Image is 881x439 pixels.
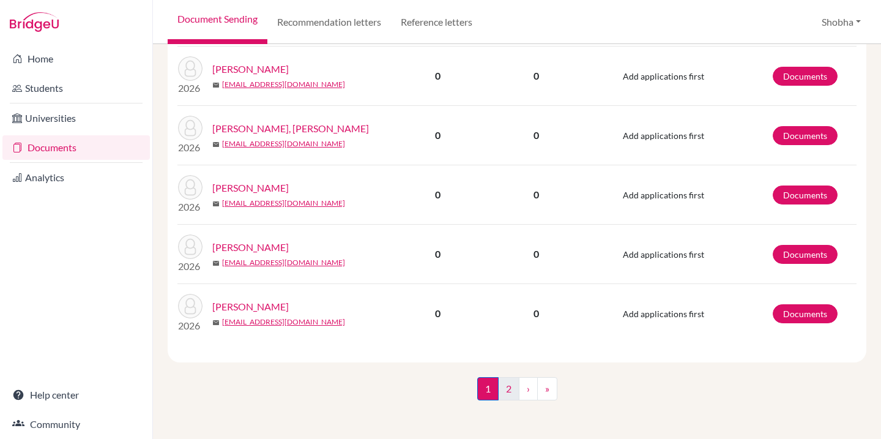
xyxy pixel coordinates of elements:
[477,377,557,410] nav: ...
[2,76,150,100] a: Students
[773,186,838,204] a: Documents
[178,259,203,274] p: 2026
[222,198,345,209] a: [EMAIL_ADDRESS][DOMAIN_NAME]
[480,306,593,321] p: 0
[178,175,203,200] img: Sharma, Saesha
[178,235,203,259] img: Singh, Yashashwi
[773,245,838,264] a: Documents
[10,12,59,32] img: Bridge-U
[623,130,704,141] span: Add applications first
[537,377,557,400] a: »
[623,190,704,200] span: Add applications first
[816,10,866,34] button: Shobha
[212,81,220,89] span: mail
[212,200,220,208] span: mail
[222,79,345,90] a: [EMAIL_ADDRESS][DOMAIN_NAME]
[2,412,150,437] a: Community
[2,47,150,71] a: Home
[2,383,150,407] a: Help center
[178,318,203,333] p: 2026
[623,71,704,81] span: Add applications first
[773,126,838,145] a: Documents
[222,257,345,268] a: [EMAIL_ADDRESS][DOMAIN_NAME]
[435,248,441,260] b: 0
[435,189,441,200] b: 0
[178,200,203,214] p: 2026
[435,129,441,141] b: 0
[212,260,220,267] span: mail
[212,121,369,136] a: [PERSON_NAME], [PERSON_NAME]
[178,81,203,96] p: 2026
[222,138,345,149] a: [EMAIL_ADDRESS][DOMAIN_NAME]
[178,56,203,81] img: Sequeira, Lisann Leona
[480,247,593,261] p: 0
[212,240,289,255] a: [PERSON_NAME]
[623,249,704,260] span: Add applications first
[480,69,593,83] p: 0
[212,299,289,314] a: [PERSON_NAME]
[222,317,345,328] a: [EMAIL_ADDRESS][DOMAIN_NAME]
[2,135,150,160] a: Documents
[178,294,203,318] img: Tandon, Ansh
[2,106,150,130] a: Universities
[480,187,593,202] p: 0
[435,70,441,81] b: 0
[435,307,441,319] b: 0
[773,304,838,323] a: Documents
[212,319,220,326] span: mail
[212,181,289,195] a: [PERSON_NAME]
[178,140,203,155] p: 2026
[519,377,538,400] a: ›
[623,309,704,319] span: Add applications first
[480,128,593,143] p: 0
[773,67,838,86] a: Documents
[212,62,289,77] a: [PERSON_NAME]
[212,141,220,148] span: mail
[2,165,150,190] a: Analytics
[477,377,499,400] span: 1
[498,377,519,400] a: 2
[178,116,203,140] img: Shah, Divya Nilesh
